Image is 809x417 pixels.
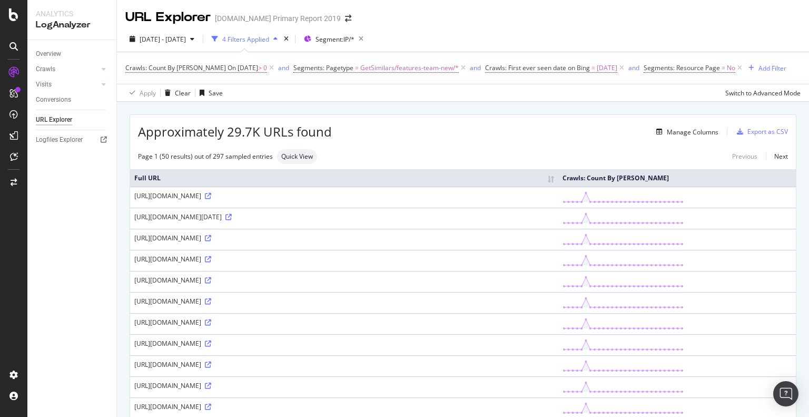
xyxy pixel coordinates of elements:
div: Page 1 (50 results) out of 297 sampled entries [138,152,273,161]
div: LogAnalyzer [36,19,108,31]
div: and [470,63,481,72]
a: Visits [36,79,98,90]
div: [URL][DOMAIN_NAME] [134,255,554,264]
button: Save [195,84,223,101]
button: Switch to Advanced Mode [721,84,801,101]
span: Segment: IP/* [315,35,354,44]
span: Segments: Pagetype [293,63,353,72]
div: Add Filter [758,64,786,73]
div: Logfiles Explorer [36,134,83,146]
span: > [258,63,262,72]
button: and [470,63,481,73]
div: [URL][DOMAIN_NAME] [134,381,554,390]
button: and [628,63,639,73]
span: 0 [263,61,267,75]
a: Logfiles Explorer [36,134,109,146]
a: Overview [36,49,109,60]
span: = [591,63,595,72]
div: Clear [175,89,191,98]
a: Next [766,149,788,164]
span: = [355,63,359,72]
div: Save [209,89,223,98]
div: neutral label [277,149,317,164]
div: [URL][DOMAIN_NAME] [134,402,554,411]
div: [URL][DOMAIN_NAME] [134,339,554,348]
div: Export as CSV [747,127,788,136]
div: URL Explorer [36,114,72,125]
div: [URL][DOMAIN_NAME] [134,234,554,243]
div: Overview [36,49,61,60]
button: Add Filter [744,62,786,74]
div: Apply [140,89,156,98]
span: [DATE] - [DATE] [140,35,186,44]
div: [URL][DOMAIN_NAME] [134,276,554,285]
div: [URL][DOMAIN_NAME][DATE] [134,212,554,221]
div: [DOMAIN_NAME] Primary Report 2019 [215,13,341,24]
button: [DATE] - [DATE] [125,31,199,47]
button: Manage Columns [652,125,718,138]
div: Conversions [36,94,71,105]
span: Segments: Resource Page [644,63,720,72]
button: 4 Filters Applied [208,31,282,47]
div: times [282,34,291,44]
div: [URL][DOMAIN_NAME] [134,360,554,369]
button: Apply [125,84,156,101]
div: [URL][DOMAIN_NAME] [134,191,554,200]
div: arrow-right-arrow-left [345,15,351,22]
div: [URL][DOMAIN_NAME] [134,318,554,327]
span: No [727,61,735,75]
div: 4 Filters Applied [222,35,269,44]
button: Segment:IP/* [300,31,368,47]
div: and [278,63,289,72]
div: Switch to Advanced Mode [725,89,801,98]
th: Crawls: Count By Bing [558,169,796,187]
span: Crawls: Count By [PERSON_NAME] [125,63,226,72]
span: GetSimilars/features-team-new/* [360,61,459,75]
span: Approximately 29.7K URLs found [138,123,332,141]
div: Crawls [36,64,55,75]
th: Full URL: activate to sort column ascending [130,169,558,187]
button: Clear [161,84,191,101]
button: and [278,63,289,73]
div: URL Explorer [125,8,211,26]
span: On [DATE] [228,63,258,72]
a: Conversions [36,94,109,105]
div: and [628,63,639,72]
div: Open Intercom Messenger [773,381,798,406]
span: Crawls: First ever seen date on Bing [485,63,590,72]
a: Crawls [36,64,98,75]
div: Visits [36,79,52,90]
span: [DATE] [597,61,617,75]
a: URL Explorer [36,114,109,125]
span: = [722,63,725,72]
span: Quick View [281,153,313,160]
div: [URL][DOMAIN_NAME] [134,297,554,306]
div: Analytics [36,8,108,19]
button: Export as CSV [733,123,788,140]
div: Manage Columns [667,128,718,137]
